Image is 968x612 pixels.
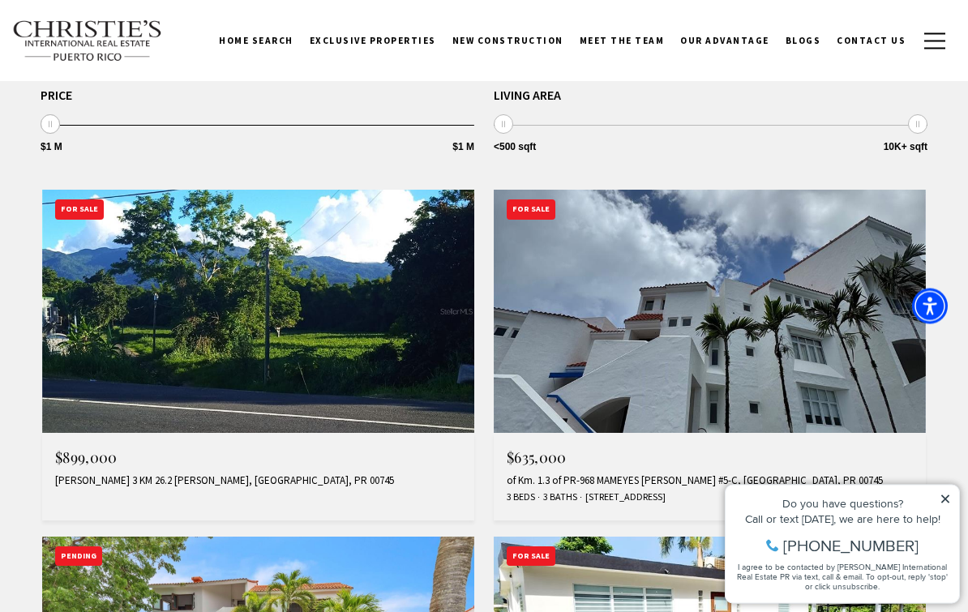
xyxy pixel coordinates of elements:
a: Meet the Team [572,20,673,61]
div: For Sale [55,200,104,220]
a: For Sale For Sale $899,000 [PERSON_NAME] 3 KM 26.2 [PERSON_NAME], [GEOGRAPHIC_DATA], PR 00745 [42,190,474,521]
span: $1 M [452,143,474,152]
div: Pending [55,547,102,567]
span: [PHONE_NUMBER] [66,76,202,92]
img: For Sale [494,190,926,434]
span: New Construction [452,35,563,46]
span: 10K+ sqft [884,143,927,152]
div: Call or text [DATE], we are here to help! [17,52,234,63]
span: 3 Beds [507,491,535,505]
a: Blogs [777,20,829,61]
div: For Sale [507,547,555,567]
span: Our Advantage [680,35,769,46]
a: Home Search [211,20,302,61]
a: For Sale For Sale $635,000 of Km. 1.3 of PR-968 MAMEYES [PERSON_NAME] #5-C, [GEOGRAPHIC_DATA], PR... [494,190,926,521]
a: Exclusive Properties [302,20,444,61]
span: Blogs [786,35,821,46]
span: Exclusive Properties [310,35,436,46]
span: $899,000 [55,448,118,468]
span: I agree to be contacted by [PERSON_NAME] International Real Estate PR via text, call & email. To ... [20,100,231,131]
a: New Construction [444,20,572,61]
div: For Sale [507,200,555,220]
span: [STREET_ADDRESS] [581,491,666,505]
span: <500 sqft [494,143,536,152]
img: Christie's International Real Estate text transparent background [12,20,163,62]
div: Do you have questions? [17,36,234,48]
span: Contact Us [837,35,906,46]
button: button [914,18,956,65]
span: $635,000 [507,448,567,468]
div: of Km. 1.3 of PR-968 MAMEYES [PERSON_NAME] #5-C, [GEOGRAPHIC_DATA], PR 00745 [507,475,913,488]
div: Accessibility Menu [912,289,948,324]
span: 3 Baths [539,491,577,505]
span: $1 M [41,143,62,152]
a: Contact Us [829,20,914,61]
div: [PERSON_NAME] 3 KM 26.2 [PERSON_NAME], [GEOGRAPHIC_DATA], PR 00745 [55,475,461,488]
a: Our Advantage [672,20,777,61]
img: For Sale [42,190,474,434]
